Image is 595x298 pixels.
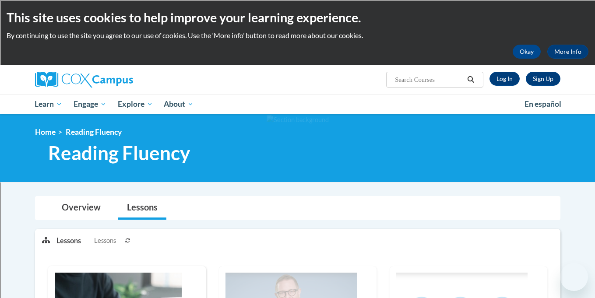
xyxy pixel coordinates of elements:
span: Reading Fluency [48,141,190,165]
a: En español [519,95,567,113]
span: En español [525,99,561,109]
span: Reading Fluency [66,127,122,137]
span: Explore [118,99,153,109]
iframe: Button to launch messaging window [560,263,588,291]
span: About [164,99,194,109]
a: About [158,94,199,114]
a: Learn [29,94,68,114]
a: Register [526,72,560,86]
input: Search Courses [394,74,464,85]
a: Explore [112,94,158,114]
a: Engage [68,94,112,114]
img: Cox Campus [35,72,133,88]
div: Main menu [22,94,574,114]
span: Engage [74,99,106,109]
a: Home [35,127,56,137]
img: Section background [267,115,329,125]
button: Search [464,74,477,85]
span: Learn [35,99,62,109]
a: Cox Campus [35,72,201,88]
a: Log In [489,72,520,86]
